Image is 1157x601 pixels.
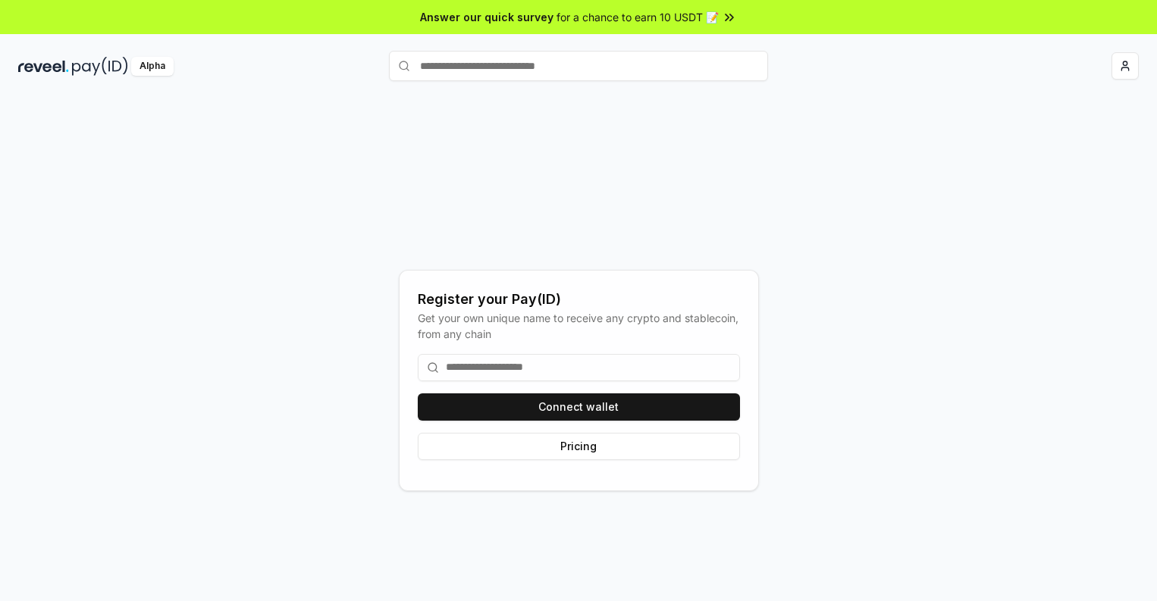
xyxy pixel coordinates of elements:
div: Register your Pay(ID) [418,289,740,310]
div: Alpha [131,57,174,76]
span: Answer our quick survey [420,9,553,25]
img: pay_id [72,57,128,76]
span: for a chance to earn 10 USDT 📝 [557,9,719,25]
img: reveel_dark [18,57,69,76]
button: Pricing [418,433,740,460]
button: Connect wallet [418,393,740,421]
div: Get your own unique name to receive any crypto and stablecoin, from any chain [418,310,740,342]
